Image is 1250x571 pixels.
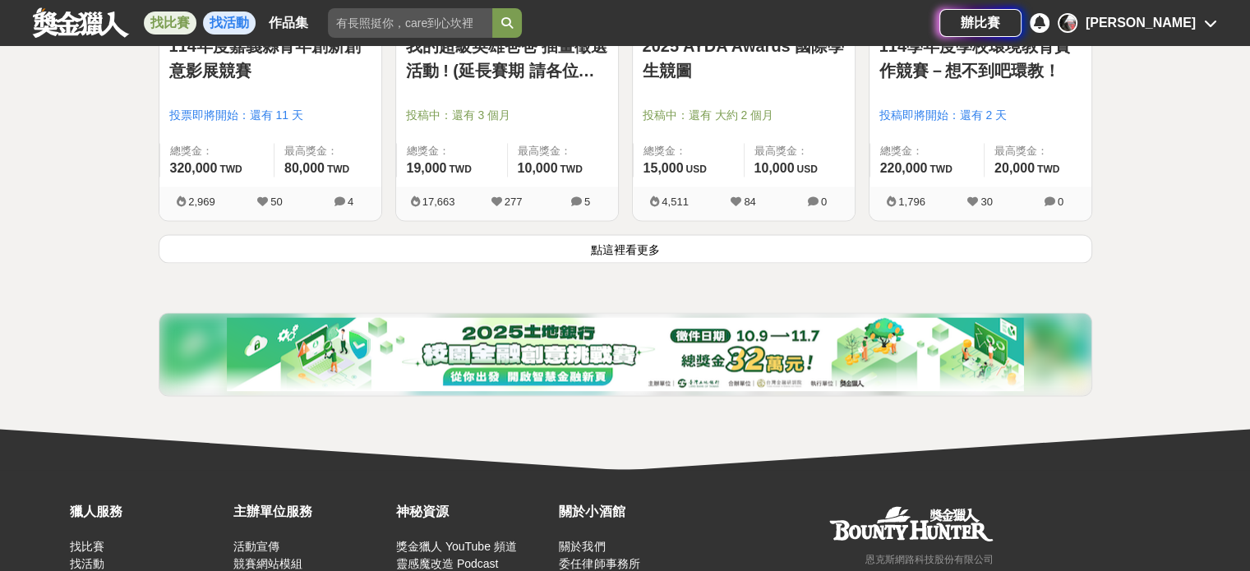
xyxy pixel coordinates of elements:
[284,161,325,175] span: 80,000
[643,34,845,83] a: 2025 AYDA Awards 國際學生競圖
[449,163,471,175] span: TWD
[994,161,1035,175] span: 20,000
[422,196,455,208] span: 17,663
[396,502,551,522] div: 神秘資源
[685,163,706,175] span: USD
[406,34,608,83] a: 我的超級英雄爸爸 插畫徵選活動 ! (延長賽期 請各位踴躍參與)
[643,161,684,175] span: 15,000
[559,557,639,570] a: 委任律師事務所
[233,502,387,522] div: 主辦單位服務
[1086,13,1196,33] div: [PERSON_NAME]
[879,34,1082,83] a: 114學年度學校環境教育實作競賽－想不到吧環教！
[169,34,371,83] a: 114年度嘉義縣青年創新創意影展競賽
[898,196,925,208] span: 1,796
[188,196,215,208] span: 2,969
[407,143,497,159] span: 總獎金：
[662,196,689,208] span: 4,511
[994,143,1082,159] span: 最高獎金：
[396,540,517,553] a: 獎金獵人 YouTube 頻道
[879,107,1082,124] span: 投稿即將開始：還有 2 天
[144,12,196,35] a: 找比賽
[70,502,224,522] div: 獵人服務
[262,12,315,35] a: 作品集
[169,107,371,124] span: 投票即將開始：還有 11 天
[939,9,1022,37] a: 辦比賽
[284,143,371,159] span: 最高獎金：
[744,196,755,208] span: 84
[396,557,498,570] a: 靈感魔改造 Podcast
[327,163,349,175] span: TWD
[70,557,104,570] a: 找活動
[643,143,734,159] span: 總獎金：
[203,12,256,35] a: 找活動
[227,317,1024,391] img: a5722dc9-fb8f-4159-9c92-9f5474ee55af.png
[754,161,795,175] span: 10,000
[170,161,218,175] span: 320,000
[219,163,242,175] span: TWD
[1059,15,1076,31] img: Avatar
[559,502,713,522] div: 關於小酒館
[754,143,845,159] span: 最高獎金：
[328,8,492,38] input: 有長照挺你，care到心坎裡！青春出手，拍出照顧 影音徵件活動
[407,161,447,175] span: 19,000
[1037,163,1059,175] span: TWD
[865,554,994,565] small: 恩克斯網路科技股份有限公司
[821,196,827,208] span: 0
[270,196,282,208] span: 50
[518,161,558,175] span: 10,000
[980,196,992,208] span: 30
[518,143,608,159] span: 最高獎金：
[348,196,353,208] span: 4
[643,107,845,124] span: 投稿中：還有 大約 2 個月
[1058,196,1063,208] span: 0
[929,163,952,175] span: TWD
[406,107,608,124] span: 投稿中：還有 3 個月
[233,557,302,570] a: 競賽網站模組
[880,143,974,159] span: 總獎金：
[560,163,582,175] span: TWD
[170,143,264,159] span: 總獎金：
[70,540,104,553] a: 找比賽
[233,540,279,553] a: 活動宣傳
[559,540,605,553] a: 關於我們
[159,234,1092,263] button: 點這裡看更多
[796,163,817,175] span: USD
[880,161,928,175] span: 220,000
[505,196,523,208] span: 277
[584,196,590,208] span: 5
